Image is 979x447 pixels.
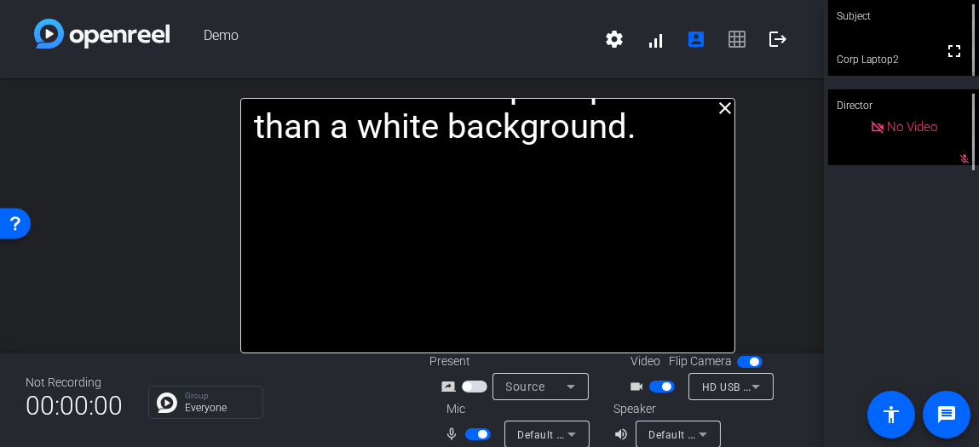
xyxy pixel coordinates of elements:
[686,29,706,49] mat-icon: account_box
[170,19,594,60] span: Demo
[157,393,177,413] img: Chat Icon
[629,376,649,397] mat-icon: videocam_outline
[936,404,957,425] mat-icon: message
[26,385,123,427] span: 00:00:00
[614,400,717,418] div: Speaker
[185,403,254,413] p: Everyone
[429,400,600,418] div: Mic
[518,427,821,441] span: Default - Microphone (Sennheiser XS LAV USB-C) (1377:10fe)
[604,29,625,49] mat-icon: settings
[715,98,735,118] mat-icon: close
[614,424,635,444] mat-icon: volume_up
[635,19,676,60] button: signal_cellular_alt
[26,374,123,392] div: Not Recording
[702,380,851,393] span: HD USB CAMERA (32e4:0317)
[506,380,545,393] span: Source
[944,41,965,61] mat-icon: fullscreen
[185,392,254,400] p: Group
[828,89,979,122] div: Director
[670,352,733,370] span: Flip Camera
[649,427,833,441] span: Default - Speakers (Realtek(R) Audio)
[445,424,465,444] mat-icon: mic_none
[34,19,170,49] img: white-gradient.svg
[888,119,938,135] span: No Video
[631,352,661,370] span: Video
[429,352,600,370] div: Present
[881,404,901,425] mat-icon: accessibility
[441,376,462,397] mat-icon: screen_share_outline
[768,29,788,49] mat-icon: logout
